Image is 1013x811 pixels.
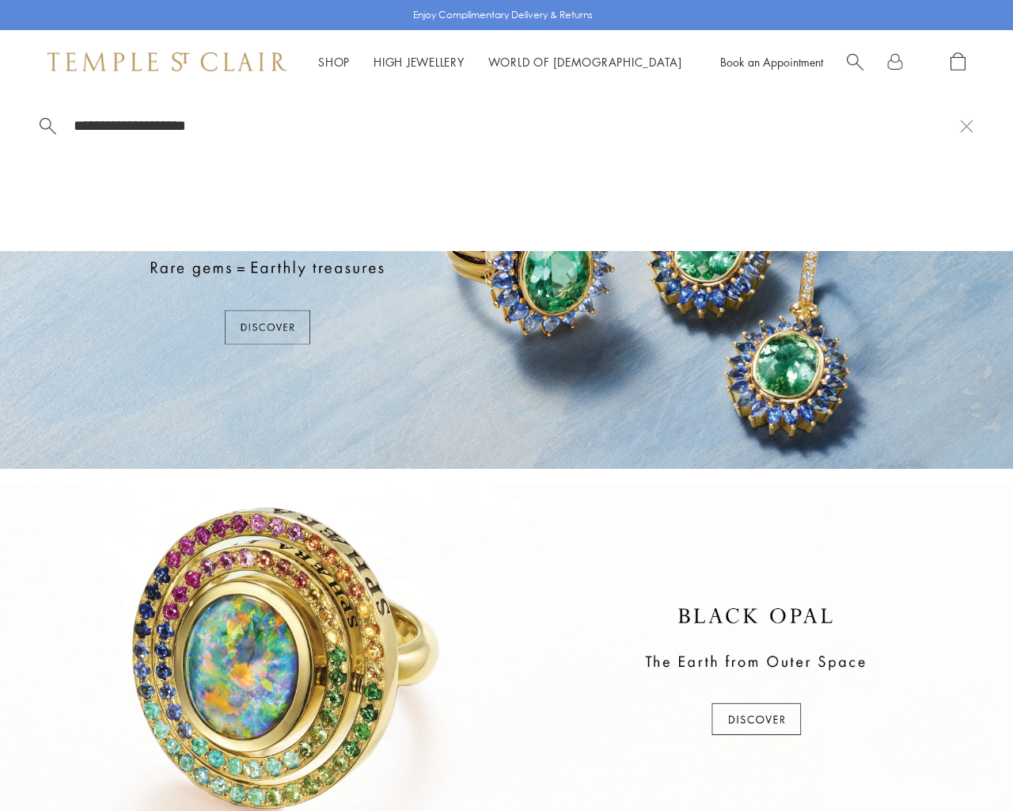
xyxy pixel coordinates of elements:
[488,54,682,70] a: World of [DEMOGRAPHIC_DATA]World of [DEMOGRAPHIC_DATA]
[847,52,863,72] a: Search
[950,52,966,72] a: Open Shopping Bag
[318,54,350,70] a: ShopShop
[413,7,593,23] p: Enjoy Complimentary Delivery & Returns
[374,54,465,70] a: High JewelleryHigh Jewellery
[720,54,823,70] a: Book an Appointment
[318,52,682,72] nav: Main navigation
[47,52,286,71] img: Temple St. Clair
